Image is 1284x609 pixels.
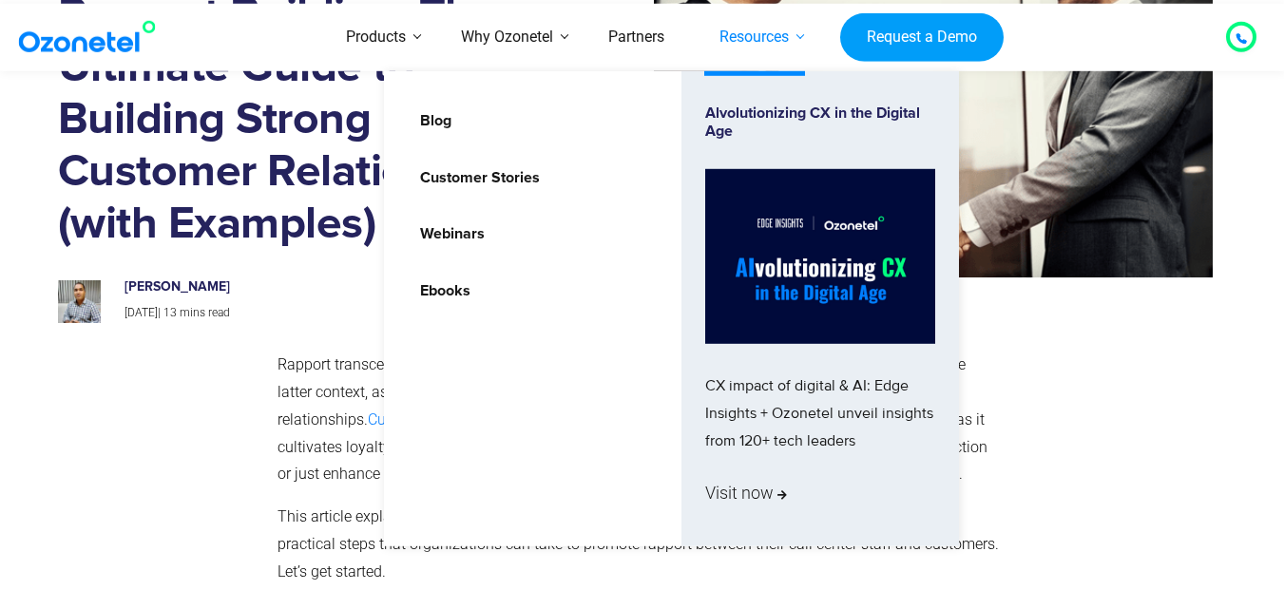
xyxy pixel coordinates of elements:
a: Blog [408,105,454,138]
a: Resources [692,4,816,71]
span: Visit now [705,478,787,508]
p: This article explains the intricacies of rapport, from what it is to what it looks like in action... [278,504,999,585]
img: prashanth-kancherla_avatar-200x200.jpeg [58,280,101,323]
span: mins read [180,306,230,319]
a: Customer service teams [368,410,528,428]
span: [DATE] [125,306,158,319]
a: Why Ozonetel [433,4,581,71]
a: Request a Demo [840,12,1003,62]
a: Webinars [408,218,488,251]
img: Alvolutionizing.jpg [705,169,935,344]
a: Products [318,4,433,71]
h6: [PERSON_NAME] [125,279,526,295]
span: 13 [163,306,177,319]
a: Partners [581,4,692,71]
p: Rapport transcends all facets of life, both personal and professional. It’s arguably more importa... [278,352,999,488]
a: Customer Stories [408,161,543,194]
p: | [125,303,526,324]
a: Ebooks [408,275,473,308]
a: Alvolutionizing CX in the Digital AgeCX impact of digital & AI: Edge Insights + Ozonetel unveil i... [705,105,935,513]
